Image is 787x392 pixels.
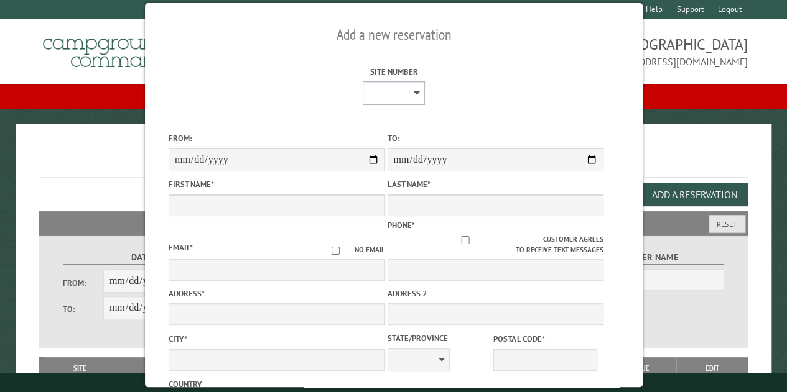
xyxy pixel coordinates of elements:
label: Address 2 [387,288,603,299]
th: Edit [676,357,747,380]
th: Due [610,357,677,380]
label: Customer agrees to receive text messages [387,234,603,255]
input: Customer agrees to receive text messages [387,236,543,244]
label: No email [316,245,384,255]
label: Postal Code [493,333,597,345]
h2: Add a new reservation [168,23,618,47]
button: Add a Reservation [641,183,748,206]
label: First Name [168,178,384,190]
img: Campground Commander [39,24,195,73]
label: To: [387,132,603,144]
th: Site [45,357,114,380]
label: From: [63,277,103,289]
label: Country [168,378,384,390]
label: Last Name [387,178,603,190]
label: To: [63,303,103,315]
input: No email [316,247,354,255]
label: Phone [387,220,414,230]
h2: Filters [39,211,748,235]
button: Reset [709,215,745,233]
label: State/Province [387,332,491,344]
label: Customer Name [562,250,724,265]
label: Address [168,288,384,299]
label: City [168,333,384,345]
h1: Reservations [39,144,748,178]
label: From: [168,132,384,144]
label: Email [168,242,192,253]
label: Site Number [286,66,502,78]
th: Dates [114,357,205,380]
label: Dates [63,250,225,265]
